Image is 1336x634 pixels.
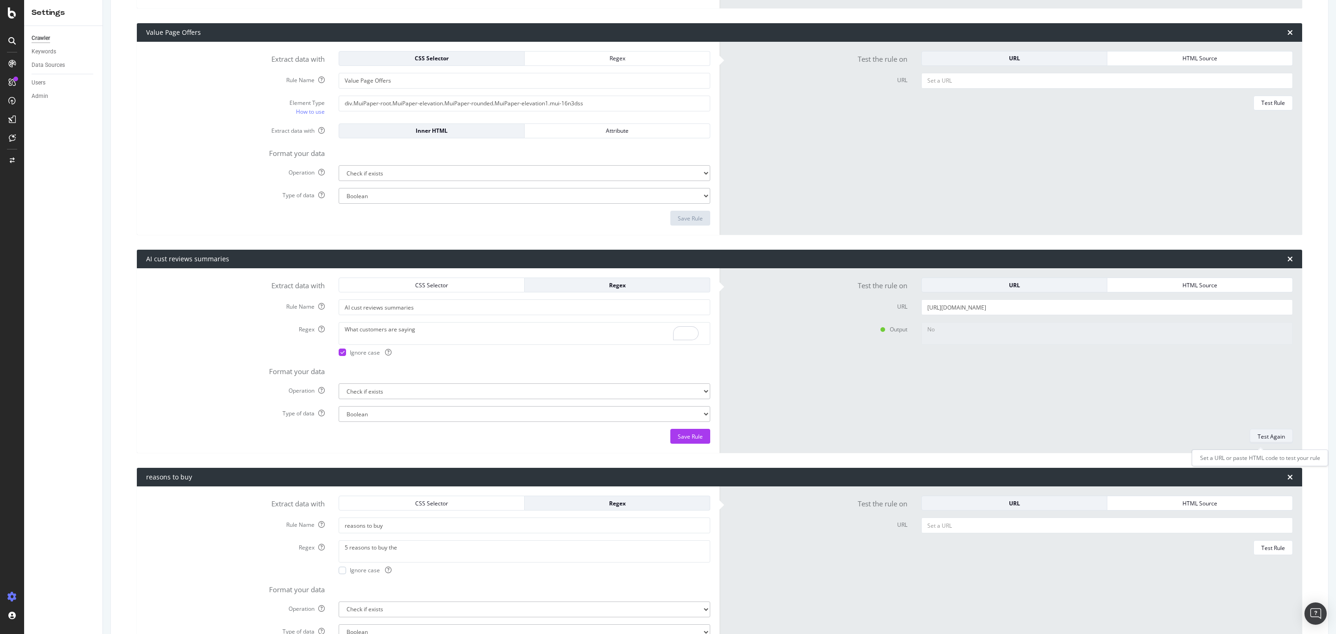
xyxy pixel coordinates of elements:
button: Inner HTML [339,123,525,138]
div: Data Sources [32,60,65,70]
label: Format your data [139,363,332,376]
div: times [1287,473,1293,481]
button: Test Rule [1253,540,1293,555]
button: CSS Selector [339,51,525,66]
label: Operation [139,165,332,176]
div: URL [929,499,1099,507]
div: HTML Source [1115,499,1285,507]
button: HTML Source [1107,278,1293,292]
div: Save Rule [678,214,703,222]
input: Provide a name [339,73,710,89]
input: Set a URL [921,518,1293,533]
span: Ignore case [350,566,392,574]
div: Crawler [32,33,50,43]
label: URL [722,518,914,529]
button: Attribute [525,123,710,138]
label: Type of data [139,188,332,199]
label: Output [722,322,914,333]
button: URL [921,51,1107,66]
label: Rule Name [139,518,332,529]
div: Admin [32,91,48,101]
div: Test Again [1258,433,1285,440]
div: Element Type [146,99,325,107]
a: How to use [296,107,325,116]
textarea: 5 reasons to buy the [339,540,710,563]
button: Test Rule [1253,96,1293,110]
a: Keywords [32,47,96,57]
div: Regex [532,281,702,289]
textarea: No [921,322,1293,344]
label: Extract data with [139,51,332,64]
div: Test Rule [1261,99,1285,107]
div: Open Intercom Messenger [1304,602,1327,625]
label: Regex [139,540,332,551]
textarea: To enrich screen reader interactions, please activate Accessibility in Grammarly extension settings [339,322,710,344]
button: URL [921,496,1107,511]
button: HTML Source [1107,496,1293,511]
input: Provide a name [339,299,710,315]
label: Test the rule on [722,51,914,64]
div: Set a URL or paste HTML code to test your rule [1192,450,1328,466]
div: CSS Selector [347,499,517,507]
div: CSS Selector [347,281,517,289]
div: reasons to buy [146,472,192,482]
div: HTML Source [1115,281,1285,289]
label: Type of data [139,406,332,417]
input: Provide a name [339,518,710,533]
button: Test Again [1250,429,1293,444]
div: Attribute [532,127,702,135]
div: Users [32,78,45,88]
div: Value Page Offers [146,28,201,37]
button: CSS Selector [339,496,525,511]
a: Data Sources [32,60,96,70]
div: CSS Selector [347,54,517,62]
a: Admin [32,91,96,101]
label: Extract data with [139,123,332,135]
button: CSS Selector [339,278,525,292]
label: URL [722,299,914,311]
label: Rule Name [139,299,332,311]
span: Ignore case [350,349,392,356]
input: Set a URL [921,299,1293,315]
div: Save Rule [678,433,703,440]
button: Save Rule [670,429,710,444]
div: URL [929,54,1099,62]
div: Test Rule [1261,544,1285,552]
button: Regex [525,51,710,66]
label: Operation [139,383,332,395]
div: times [1287,255,1293,263]
div: HTML Source [1115,54,1285,62]
input: CSS Expression [339,96,710,111]
a: Crawler [32,33,96,43]
div: Settings [32,7,95,18]
label: Extract data with [139,278,332,291]
label: Operation [139,602,332,613]
label: Format your data [139,145,332,158]
a: Users [32,78,96,88]
button: HTML Source [1107,51,1293,66]
input: Set a URL [921,73,1293,89]
label: Format your data [139,582,332,595]
label: Regex [139,322,332,333]
label: Test the rule on [722,278,914,291]
label: Test the rule on [722,496,914,509]
div: Regex [532,54,702,62]
button: Save Rule [670,211,710,226]
div: AI cust reviews summaries [146,254,229,264]
div: Keywords [32,47,56,57]
label: URL [722,73,914,84]
button: Regex [525,278,710,292]
div: URL [929,281,1099,289]
button: URL [921,278,1107,292]
div: times [1287,29,1293,36]
div: Regex [532,499,702,507]
button: Regex [525,496,710,511]
label: Extract data with [139,496,332,509]
label: Rule Name [139,73,332,84]
div: Inner HTML [347,127,517,135]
